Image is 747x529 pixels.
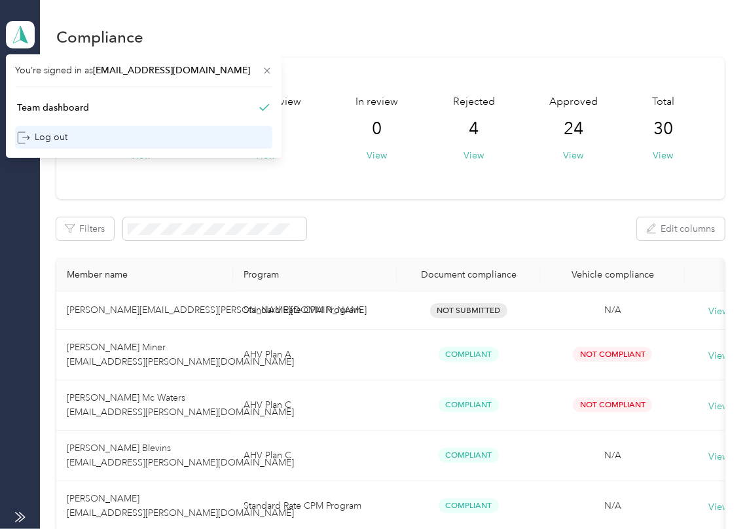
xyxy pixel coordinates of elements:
span: [PERSON_NAME] Miner [EMAIL_ADDRESS][PERSON_NAME][DOMAIN_NAME] [67,342,294,367]
button: View [367,149,388,162]
div: Document compliance [407,269,530,280]
div: Team dashboard [17,101,89,115]
span: Not Compliant [573,347,652,362]
span: [PERSON_NAME] Blevins [EMAIL_ADDRESS][PERSON_NAME][DOMAIN_NAME] [67,443,294,468]
th: Member name [56,259,233,291]
span: Not Submitted [430,303,507,318]
span: [PERSON_NAME] Mc Waters [EMAIL_ADDRESS][PERSON_NAME][DOMAIN_NAME] [67,392,294,418]
div: Log out [17,130,67,144]
button: Filters [56,217,114,240]
span: Compliant [439,397,499,412]
button: View [563,149,583,162]
th: Program [233,259,397,291]
td: AHV Plan A [233,330,397,380]
span: [PERSON_NAME][EMAIL_ADDRESS][PERSON_NAME][DOMAIN_NAME] [67,304,367,316]
h1: Compliance [56,30,143,44]
td: AHV Plan C [233,431,397,481]
button: Edit columns [637,217,725,240]
span: N/A [604,500,621,511]
span: Compliant [439,448,499,463]
span: [PERSON_NAME] [EMAIL_ADDRESS][PERSON_NAME][DOMAIN_NAME] [67,493,294,519]
button: View [464,149,484,162]
td: Standard Rate CPM Program [233,291,397,330]
span: Total [652,94,674,110]
span: 24 [564,119,583,139]
iframe: Everlance-gr Chat Button Frame [674,456,747,529]
button: View [653,149,673,162]
span: 4 [469,119,479,139]
span: Rejected [453,94,495,110]
span: N/A [604,304,621,316]
td: AHV Plan C [233,380,397,431]
span: 0 [373,119,382,139]
span: In review [356,94,399,110]
span: Compliant [439,347,499,362]
span: 30 [653,119,673,139]
span: Not Compliant [573,397,652,412]
div: Vehicle compliance [551,269,674,280]
span: You’re signed in as [15,64,272,77]
span: Approved [549,94,598,110]
span: Compliant [439,498,499,513]
span: [EMAIL_ADDRESS][DOMAIN_NAME] [93,65,250,76]
span: N/A [604,450,621,461]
